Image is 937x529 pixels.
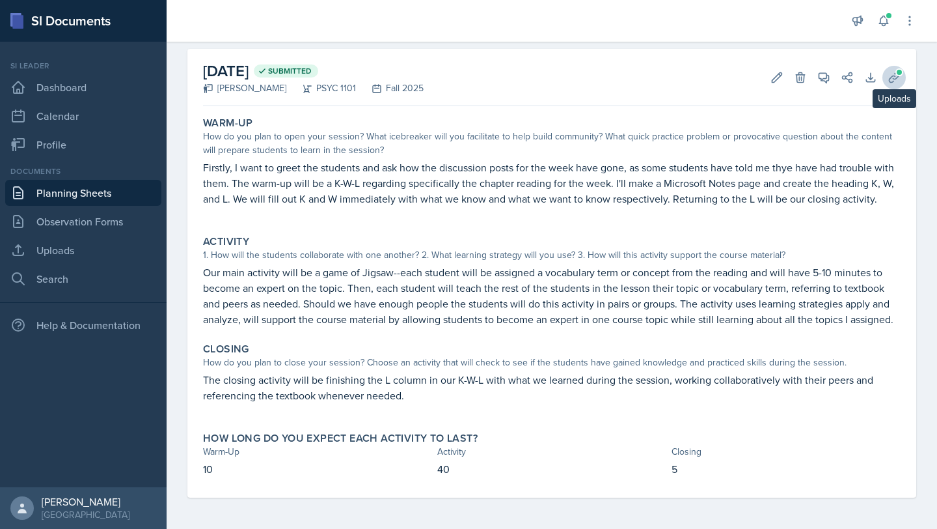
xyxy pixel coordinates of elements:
[356,81,424,95] div: Fall 2025
[203,59,424,83] h2: [DATE]
[203,372,901,403] p: The closing activity will be finishing the L column in our K-W-L with what we learned during the ...
[5,208,161,235] a: Observation Forms
[5,74,161,100] a: Dashboard
[203,248,901,262] div: 1. How will the students collaborate with one another? 2. What learning strategy will you use? 3....
[5,165,161,177] div: Documents
[5,103,161,129] a: Calendar
[5,237,161,263] a: Uploads
[5,60,161,72] div: Si leader
[203,117,253,130] label: Warm-Up
[203,81,286,95] div: [PERSON_NAME]
[882,66,906,89] button: Uploads
[5,266,161,292] a: Search
[437,445,666,459] div: Activity
[5,312,161,338] div: Help & Documentation
[203,343,249,356] label: Closing
[268,66,312,76] span: Submitted
[203,461,432,477] p: 10
[672,461,901,477] p: 5
[5,180,161,206] a: Planning Sheets
[42,508,129,521] div: [GEOGRAPHIC_DATA]
[203,160,901,207] p: Firstly, I want to greet the students and ask how the discussion posts for the week have gone, as...
[203,356,901,369] div: How do you plan to close your session? Choose an activity that will check to see if the students ...
[203,445,432,459] div: Warm-Up
[286,81,356,95] div: PSYC 1101
[203,264,901,327] p: Our main activity will be a game of Jigsaw--each student will be assigned a vocabulary term or co...
[5,132,161,158] a: Profile
[203,235,249,248] label: Activity
[672,445,901,459] div: Closing
[203,432,478,445] label: How long do you expect each activity to last?
[42,495,129,508] div: [PERSON_NAME]
[437,461,666,477] p: 40
[203,130,901,157] div: How do you plan to open your session? What icebreaker will you facilitate to help build community...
